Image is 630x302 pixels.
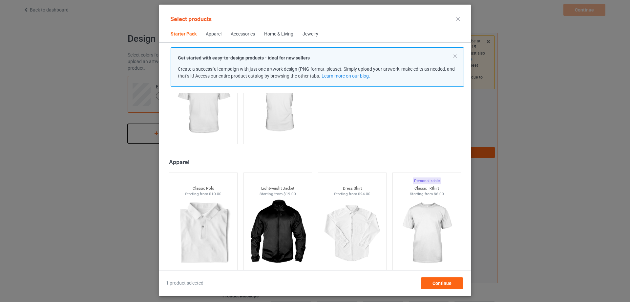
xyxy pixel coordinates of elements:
[248,67,307,141] img: regular.jpg
[393,191,461,197] div: Starting from
[169,186,238,191] div: Classic Polo
[303,31,318,37] div: Jewelry
[322,73,370,79] a: Learn more on our blog.
[244,191,312,197] div: Starting from
[170,15,212,22] span: Select products
[323,197,382,270] img: regular.jpg
[166,280,203,287] span: 1 product selected
[174,67,233,141] img: regular.jpg
[169,158,464,166] div: Apparel
[178,55,310,60] strong: Get started with easy-to-design products - ideal for new sellers
[264,31,293,37] div: Home & Living
[244,186,312,191] div: Lightweight Jacket
[248,197,307,270] img: regular.jpg
[174,197,233,270] img: regular.jpg
[434,192,444,196] span: $6.00
[206,31,221,37] div: Apparel
[169,191,238,197] div: Starting from
[393,186,461,191] div: Classic T-Shirt
[432,281,451,286] span: Continue
[178,66,455,79] span: Create a successful campaign with just one artwork design (PNG format, please). Simply upload you...
[318,186,387,191] div: Dress Shirt
[421,277,463,289] div: Continue
[166,26,201,42] span: Starter Pack
[358,192,370,196] span: $24.00
[231,31,255,37] div: Accessories
[397,197,456,270] img: regular.jpg
[318,191,387,197] div: Starting from
[283,192,296,196] span: $19.00
[209,192,221,196] span: $10.00
[413,177,441,184] div: Personalizable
